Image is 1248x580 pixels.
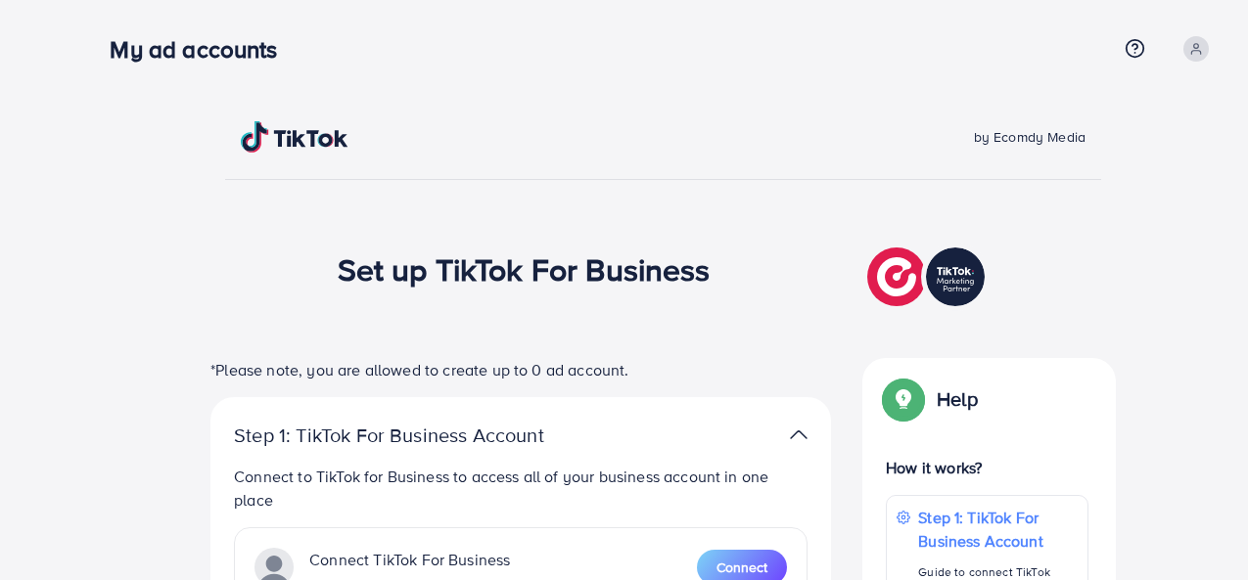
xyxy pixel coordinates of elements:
[886,456,1088,479] p: How it works?
[210,358,831,381] p: *Please note, you are allowed to create up to 0 ad account.
[110,35,293,64] h3: My ad accounts
[338,250,711,288] h1: Set up TikTok For Business
[867,243,990,311] img: TikTok partner
[790,421,808,449] img: TikTok partner
[974,127,1086,147] span: by Ecomdy Media
[886,381,921,417] img: Popup guide
[234,424,606,447] p: Step 1: TikTok For Business Account
[918,506,1078,553] p: Step 1: TikTok For Business Account
[241,121,348,153] img: TikTok
[937,387,978,411] p: Help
